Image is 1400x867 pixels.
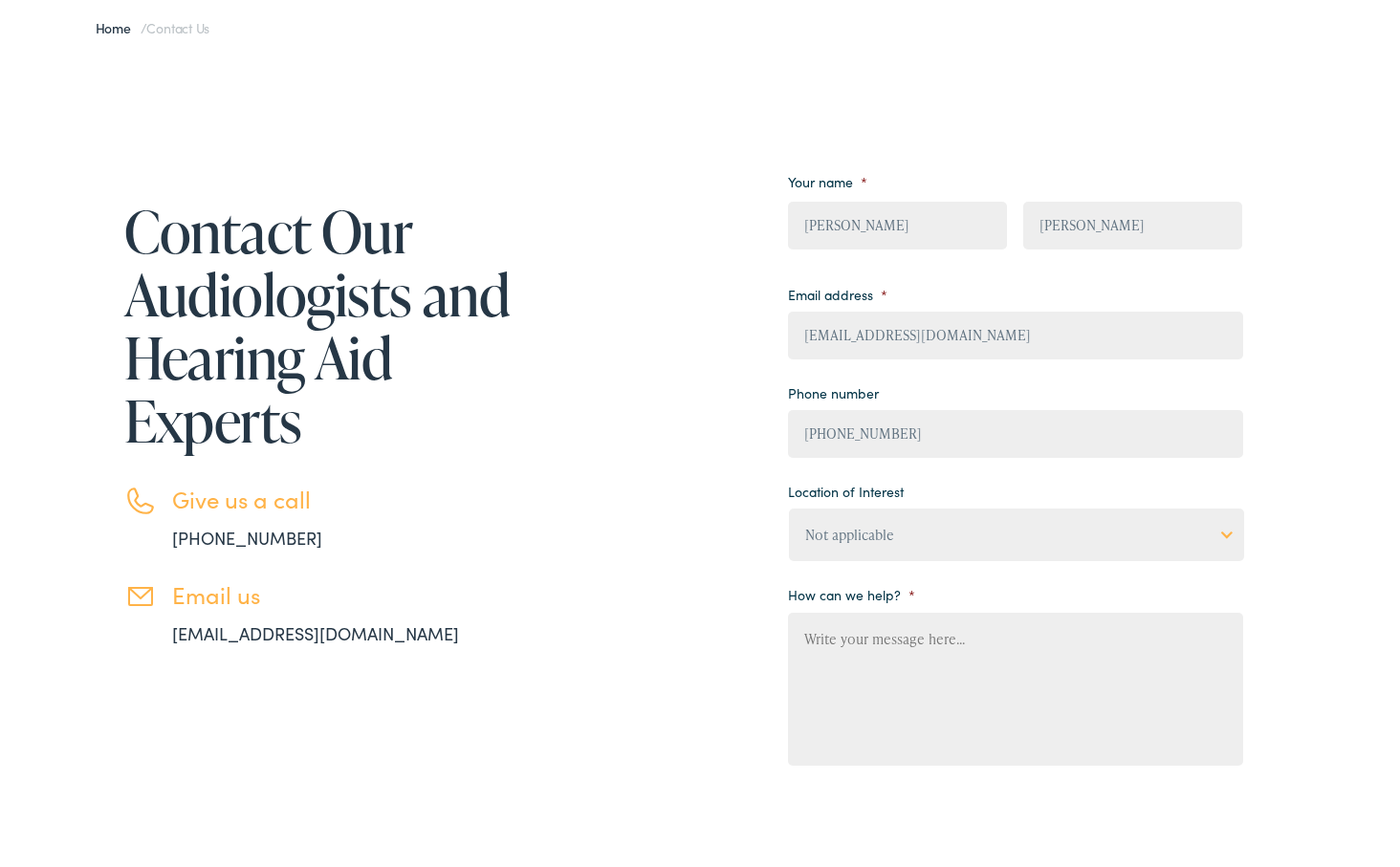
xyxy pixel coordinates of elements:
[172,617,459,640] a: [EMAIL_ADDRESS][DOMAIN_NAME]
[96,13,210,33] span: /
[172,576,516,604] h3: Email us
[788,786,1079,860] iframe: reCAPTCHA
[788,581,915,598] label: How can we help?
[788,478,904,495] label: Location of Interest
[788,281,887,298] label: Email address
[146,13,209,33] span: Contact Us
[172,521,322,545] a: [PHONE_NUMBER]
[788,379,879,397] label: Phone number
[788,197,1007,245] input: First name
[1023,197,1242,245] input: Last name
[788,168,867,185] label: Your name
[124,195,516,447] h1: Contact Our Audiologists and Hearing Aid Experts
[788,405,1243,453] input: (XXX) XXX - XXXX
[96,13,141,33] a: Home
[172,481,516,509] h3: Give us a call
[788,307,1243,355] input: example@email.com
